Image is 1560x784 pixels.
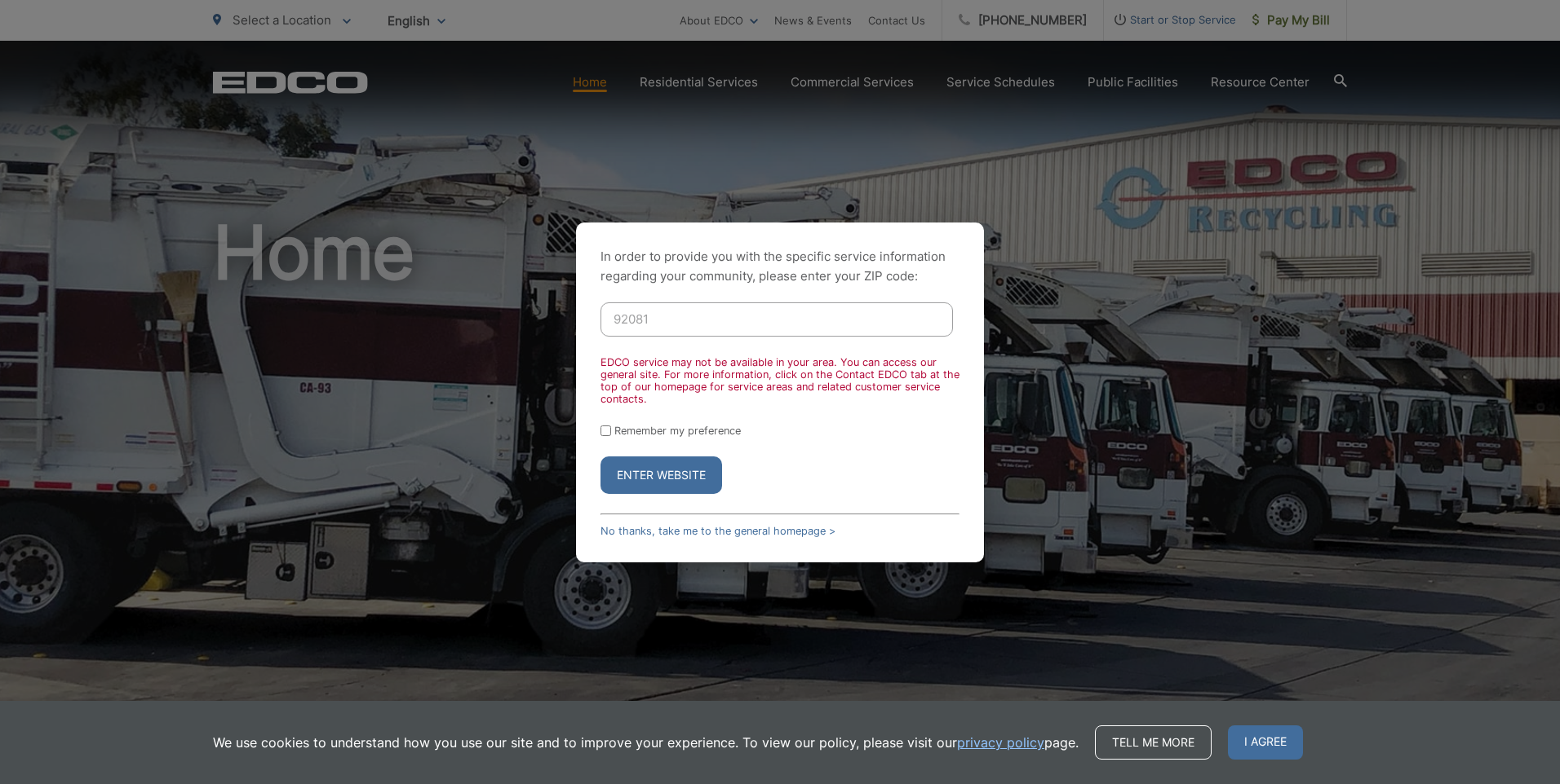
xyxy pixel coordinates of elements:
[601,302,953,337] input: Enter ZIP Code
[1095,725,1212,760] a: Tell me more
[213,733,1079,752] p: We use cookies to understand how you use our site and to improve your experience. To view our pol...
[957,733,1044,752] a: privacy policy
[614,425,741,437] label: Remember my preference
[601,525,835,537] a: No thanks, take me to the general homepage >
[601,356,959,405] div: EDCO service may not be available in your area. You can access our general site. For more informa...
[601,247,959,286] p: In order to provide you with the specific service information regarding your community, please en...
[601,456,722,494] button: Enter Website
[1228,725,1303,760] span: I agree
